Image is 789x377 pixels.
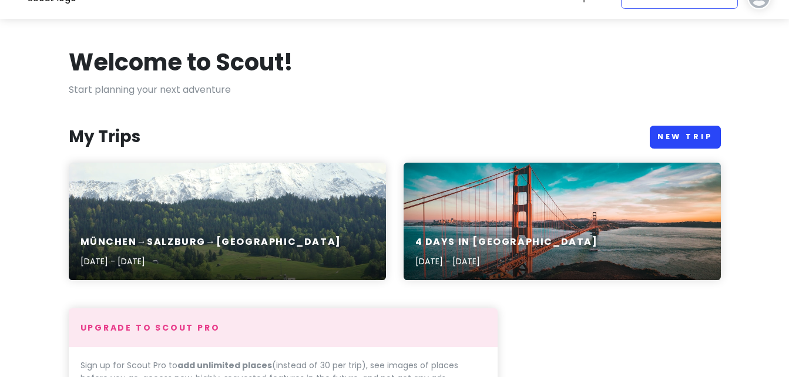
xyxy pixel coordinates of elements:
[415,236,598,248] h6: 4 Days in [GEOGRAPHIC_DATA]
[69,126,140,147] h3: My Trips
[650,126,721,149] a: New Trip
[415,255,598,268] p: [DATE] - [DATE]
[80,255,341,268] p: [DATE] - [DATE]
[69,82,721,97] p: Start planning your next adventure
[69,47,293,78] h1: Welcome to Scout!
[404,163,721,280] a: 4 Days in [GEOGRAPHIC_DATA][DATE] - [DATE]
[80,236,341,248] h6: München→Salzburg→[GEOGRAPHIC_DATA]
[69,163,386,280] a: forest with mountain backgroundMünchen→Salzburg→[GEOGRAPHIC_DATA][DATE] - [DATE]
[177,359,272,371] strong: add unlimited places
[80,322,486,333] h4: Upgrade to Scout Pro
